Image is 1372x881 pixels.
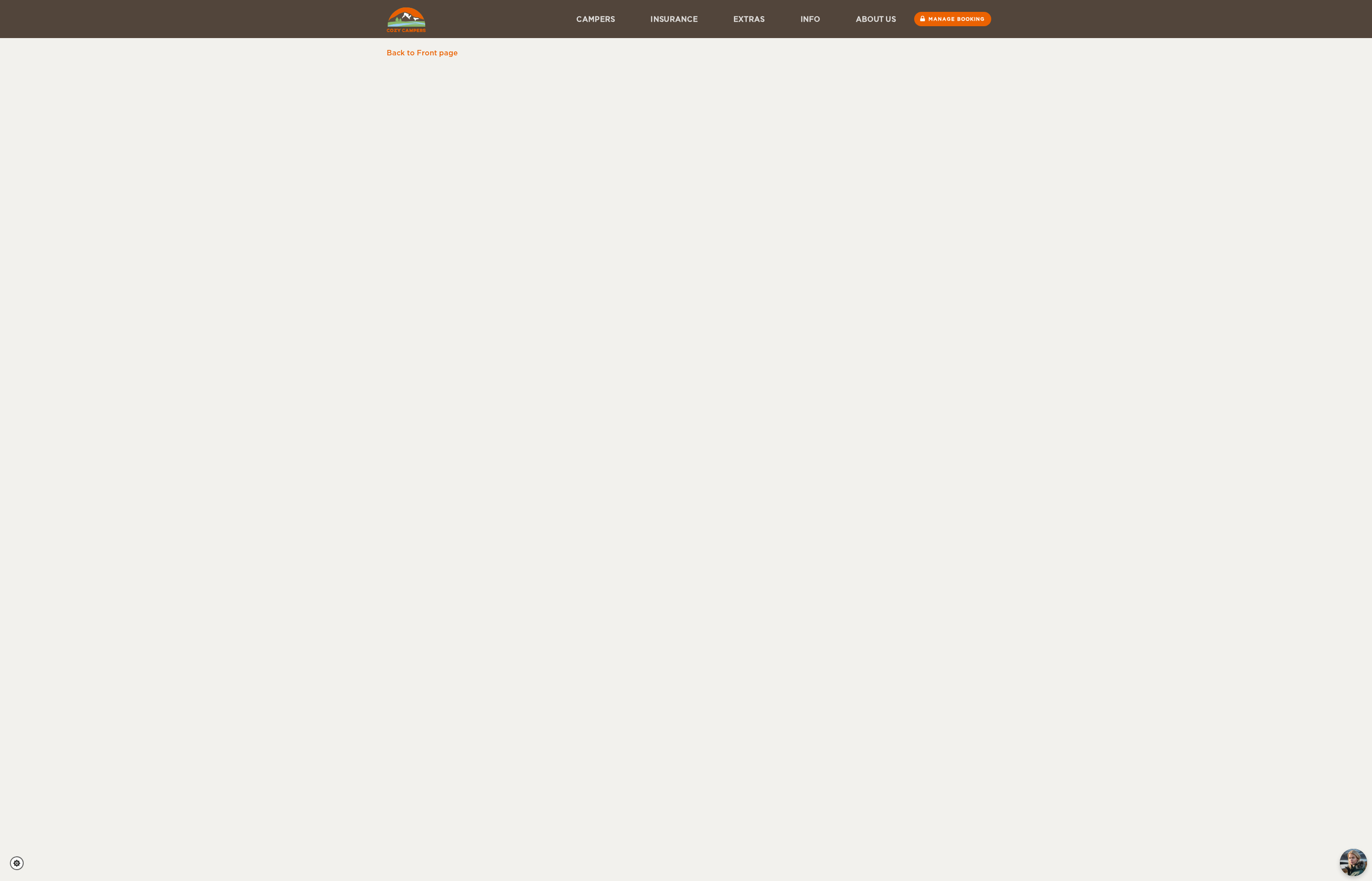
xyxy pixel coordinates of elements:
[1340,849,1367,876] button: chat-button
[1340,849,1367,876] img: Freyja at Cozy Campers
[914,12,991,26] a: Manage booking
[10,856,30,870] a: Cookie settings
[387,49,458,57] a: Back to Front page
[387,7,426,32] img: Cozy Campers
